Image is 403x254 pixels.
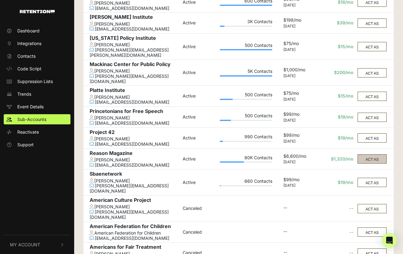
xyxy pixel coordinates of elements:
div: [EMAIL_ADDRESS][DOMAIN_NAME] [90,163,180,168]
a: Sub-Accounts [4,114,70,124]
a: Trends [4,89,70,99]
span: Sub-Accounts [17,116,46,123]
td: Active [181,148,218,169]
div: 500 Contacts [220,113,272,120]
td: Active [181,169,218,196]
td: Active [181,86,218,107]
button: ACT AS [358,42,387,51]
div: Sbaenetwork [90,171,180,178]
div: $75/mo [283,41,317,48]
div: [EMAIL_ADDRESS][DOMAIN_NAME] [90,100,180,105]
td: $1,320/mo [319,148,355,169]
div: [PERSON_NAME] [90,95,180,100]
span: Dashboard [17,27,40,34]
div: [PERSON_NAME] [90,136,180,142]
div: Plan Usage: 21% [220,120,272,121]
span: Suppression Lists [17,78,53,85]
td: -- [319,196,355,222]
td: Active [181,34,218,60]
div: [PERSON_NAME][EMAIL_ADDRESS][DOMAIN_NAME] [90,74,180,84]
span: Event Details [17,103,44,110]
span: Code Script [17,65,41,72]
td: $200/mo [319,60,355,86]
button: ACT AS [358,19,387,28]
div: [DATE] [283,24,317,28]
button: ACT AS [358,227,387,237]
div: Plan Usage: 160% [220,75,272,77]
div: American Federation for Children [90,223,180,231]
div: Plan Usage: 46% [220,161,272,163]
div: [EMAIL_ADDRESS][DOMAIN_NAME] [90,121,180,126]
td: -- [319,222,355,243]
div: Plan Usage: 9% [220,26,272,27]
button: ACT AS [358,178,387,187]
div: $99/mo [283,177,317,184]
button: ACT AS [358,113,387,122]
div: Platte Institute [90,87,180,94]
div: [EMAIL_ADDRESS][DOMAIN_NAME] [90,236,180,241]
div: [DATE] [283,48,317,52]
td: Canceled [181,222,218,243]
td: $19/mo [319,169,355,196]
div: 5K Contacts [220,69,272,75]
div: [PERSON_NAME][EMAIL_ADDRESS][DOMAIN_NAME] [90,183,180,194]
div: 500 Contacts [220,43,272,49]
button: ACT AS [358,92,387,101]
span: Trends [17,91,31,97]
div: $1,000/mo [283,67,317,74]
div: [PERSON_NAME] [90,157,180,163]
div: Princetonians for Free Speech [90,108,180,115]
span: My Account [10,241,40,248]
div: [PERSON_NAME][EMAIL_ADDRESS][DOMAIN_NAME] [90,210,180,220]
div: Plan Usage: 2% [220,185,272,186]
div: 500 Contacts [220,92,272,99]
td: Active [181,127,218,148]
td: $19/mo [319,107,355,128]
div: -- [283,205,317,212]
div: American Federation for Children [90,231,180,236]
div: [EMAIL_ADDRESS][DOMAIN_NAME] [90,142,180,147]
div: -- [283,229,317,235]
div: 80K Contacts [220,155,272,162]
button: ACT AS [358,154,387,164]
td: Active [181,60,218,86]
a: Code Script [4,64,70,74]
div: [PERSON_NAME] [90,1,180,6]
button: ACT AS [358,133,387,143]
a: Support [4,139,70,150]
span: Reactivate [17,129,39,135]
div: American Culture Project [90,197,180,204]
span: Integrations [17,40,41,47]
div: $198/mo [283,18,317,24]
div: Plan Usage: 25% [220,99,272,100]
div: [DATE] [283,139,317,144]
img: Retention.com [20,10,55,13]
span: Contacts [17,53,36,59]
div: [DATE] [283,160,317,164]
div: $75/mo [283,91,317,97]
div: 660 Contacts [220,179,272,185]
div: Americans for Fair Treatment [90,244,180,251]
a: Suppression Lists [4,76,70,86]
td: $15/mo [319,34,355,60]
div: Mackinac Center for Public Policy [90,61,180,69]
a: Reactivate [4,127,70,137]
td: Active [181,107,218,128]
div: Reason Magazine [90,150,180,157]
div: Project 42 [90,129,180,136]
td: $19/mo [319,127,355,148]
div: [DATE] [283,74,317,78]
div: Plan Usage: 133% [220,5,272,6]
div: [EMAIL_ADDRESS][DOMAIN_NAME] [90,6,180,11]
div: Plan Usage: 556% [220,49,272,50]
div: $99/mo [283,133,317,139]
a: Contacts [4,51,70,61]
td: Active [181,13,218,34]
button: ACT AS [358,204,387,213]
a: Integrations [4,38,70,48]
div: [PERSON_NAME][EMAIL_ADDRESS][PERSON_NAME][DOMAIN_NAME] [90,48,180,58]
div: [PERSON_NAME] [90,22,180,27]
div: [DATE] [283,118,317,123]
div: $6,600/mo [283,154,317,160]
div: [US_STATE] Policy Institute [90,35,180,42]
